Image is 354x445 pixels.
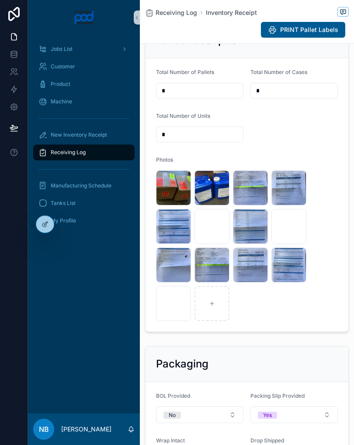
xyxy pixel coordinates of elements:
[51,182,111,189] span: Manufacturing Schedule
[74,11,94,25] img: App logo
[33,94,135,109] a: Machine
[33,41,135,57] a: Jobs List
[156,437,185,444] span: Wrap Intact
[61,425,111,434] p: [PERSON_NAME]
[33,59,135,74] a: Customer
[263,412,272,419] div: Yes
[156,357,208,371] h2: Packaging
[51,200,76,207] span: Tanks List
[250,392,305,399] span: Packing Slip Provided
[33,145,135,160] a: Receiving Log
[261,22,345,38] button: PRINT Pallet Labels
[206,8,257,17] a: Inventory Receipt
[156,8,197,17] span: Receiving Log
[51,63,75,70] span: Customer
[156,406,243,423] button: Select Button
[33,195,135,211] a: Tanks List
[51,46,73,53] span: Jobs List
[33,76,135,92] a: Product
[280,25,338,34] span: PRINT Pallet Labels
[33,178,135,194] a: Manufacturing Schedule
[51,131,107,138] span: New Inventory Receipt
[156,113,210,119] span: Total Number of Units
[250,69,307,75] span: Total Number of Cases
[156,156,173,163] span: Photos
[39,424,49,434] span: NB
[169,412,176,419] div: No
[145,8,197,17] a: Receiving Log
[250,406,338,423] button: Select Button
[28,35,140,240] div: scrollable content
[156,69,214,75] span: Total Number of Pallets
[51,98,72,105] span: Machine
[51,81,70,88] span: Product
[250,437,284,444] span: Drop Shipped
[33,127,135,143] a: New Inventory Receipt
[156,392,190,399] span: BOL Provided
[51,149,86,156] span: Receiving Log
[51,217,76,224] span: My Profile
[33,213,135,229] a: My Profile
